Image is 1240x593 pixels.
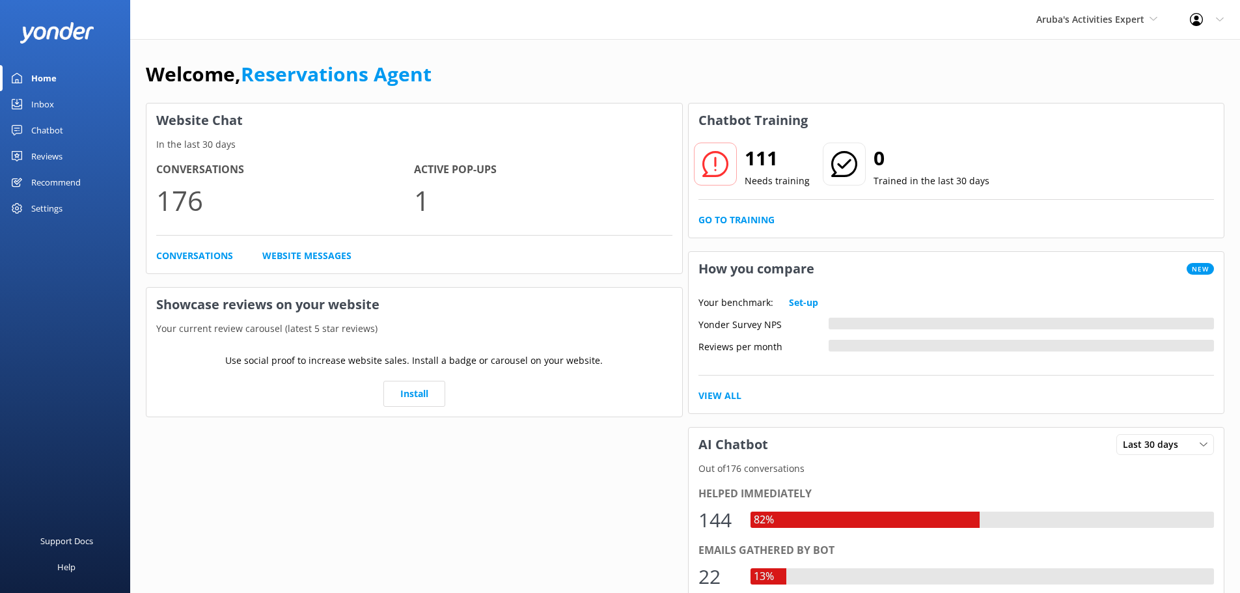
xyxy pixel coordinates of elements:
div: 13% [751,568,777,585]
span: Aruba's Activities Expert [1036,13,1144,25]
p: Your current review carousel (latest 5 star reviews) [146,322,682,336]
div: Emails gathered by bot [698,542,1215,559]
h3: AI Chatbot [689,428,778,462]
a: View All [698,389,741,403]
p: Use social proof to increase website sales. Install a badge or carousel on your website. [225,353,603,368]
h2: 111 [745,143,810,174]
div: Support Docs [40,528,93,554]
div: Reviews [31,143,62,169]
div: Yonder Survey NPS [698,318,829,329]
div: Helped immediately [698,486,1215,503]
h3: Showcase reviews on your website [146,288,682,322]
a: Set-up [789,296,818,310]
div: Help [57,554,76,580]
a: Reservations Agent [241,61,432,87]
a: Conversations [156,249,233,263]
div: Settings [31,195,62,221]
p: Out of 176 conversations [689,462,1224,476]
a: Website Messages [262,249,351,263]
h2: 0 [874,143,989,174]
div: 22 [698,561,737,592]
div: 82% [751,512,777,529]
div: 144 [698,504,737,536]
div: Home [31,65,57,91]
p: In the last 30 days [146,137,682,152]
a: Install [383,381,445,407]
h1: Welcome, [146,59,432,90]
h3: How you compare [689,252,824,286]
a: Go to Training [698,213,775,227]
p: Needs training [745,174,810,188]
span: New [1187,263,1214,275]
div: Inbox [31,91,54,117]
h4: Conversations [156,161,414,178]
div: Recommend [31,169,81,195]
h3: Website Chat [146,103,682,137]
h3: Chatbot Training [689,103,818,137]
span: Last 30 days [1123,437,1186,452]
p: 1 [414,178,672,222]
div: Reviews per month [698,340,829,352]
h4: Active Pop-ups [414,161,672,178]
p: Trained in the last 30 days [874,174,989,188]
img: yonder-white-logo.png [20,22,94,44]
div: Chatbot [31,117,63,143]
p: 176 [156,178,414,222]
p: Your benchmark: [698,296,773,310]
